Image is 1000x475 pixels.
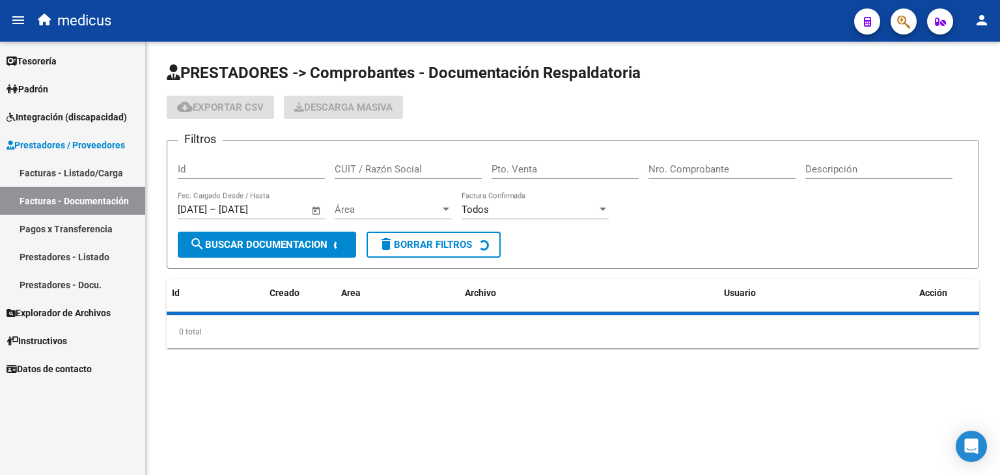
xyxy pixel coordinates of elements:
span: PRESTADORES -> Comprobantes - Documentación Respaldatoria [167,64,641,82]
button: Descarga Masiva [284,96,403,119]
datatable-header-cell: Usuario [719,279,914,307]
h3: Filtros [178,130,223,148]
span: Padrón [7,82,48,96]
span: medicus [57,7,111,35]
span: Exportar CSV [177,102,264,113]
mat-icon: cloud_download [177,99,193,115]
span: Buscar Documentacion [189,239,327,251]
div: 0 total [167,316,979,348]
span: Area [341,288,361,298]
div: Open Intercom Messenger [956,431,987,462]
mat-icon: menu [10,12,26,28]
input: End date [219,204,282,215]
span: Borrar Filtros [378,239,472,251]
span: – [210,204,216,215]
datatable-header-cell: Id [167,279,219,307]
span: Prestadores / Proveedores [7,138,125,152]
app-download-masive: Descarga masiva de comprobantes (adjuntos) [284,96,403,119]
span: Explorador de Archivos [7,306,111,320]
span: Descarga Masiva [294,102,393,113]
datatable-header-cell: Acción [914,279,979,307]
input: Start date [178,204,207,215]
span: Creado [270,288,299,298]
button: Borrar Filtros [367,232,501,258]
button: Open calendar [309,203,324,218]
span: Integración (discapacidad) [7,110,127,124]
datatable-header-cell: Archivo [460,279,719,307]
span: Datos de contacto [7,362,92,376]
span: Todos [462,204,489,215]
mat-icon: person [974,12,990,28]
span: Usuario [724,288,756,298]
mat-icon: search [189,236,205,252]
span: Acción [919,288,947,298]
button: Buscar Documentacion [178,232,356,258]
span: Área [335,204,440,215]
span: Tesorería [7,54,57,68]
span: Instructivos [7,334,67,348]
span: Archivo [465,288,496,298]
datatable-header-cell: Creado [264,279,336,307]
mat-icon: delete [378,236,394,252]
datatable-header-cell: Area [336,279,460,307]
span: Id [172,288,180,298]
button: Exportar CSV [167,96,274,119]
